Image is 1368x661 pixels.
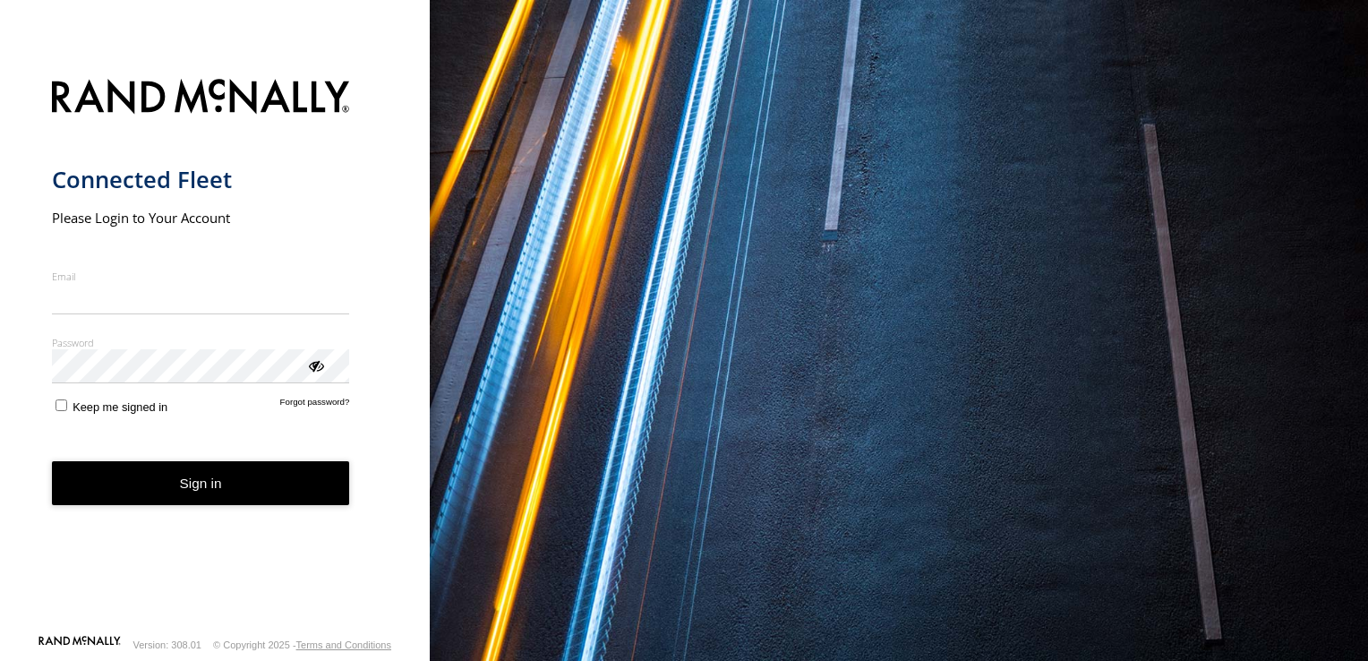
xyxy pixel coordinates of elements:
[52,165,350,194] h1: Connected Fleet
[213,640,391,650] div: © Copyright 2025 -
[38,636,121,654] a: Visit our Website
[52,75,350,121] img: Rand McNally
[56,399,67,411] input: Keep me signed in
[280,397,350,414] a: Forgot password?
[52,461,350,505] button: Sign in
[52,68,379,634] form: main
[73,400,167,414] span: Keep me signed in
[52,336,350,349] label: Password
[296,640,391,650] a: Terms and Conditions
[306,356,324,373] div: ViewPassword
[52,209,350,227] h2: Please Login to Your Account
[52,270,350,283] label: Email
[133,640,201,650] div: Version: 308.01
